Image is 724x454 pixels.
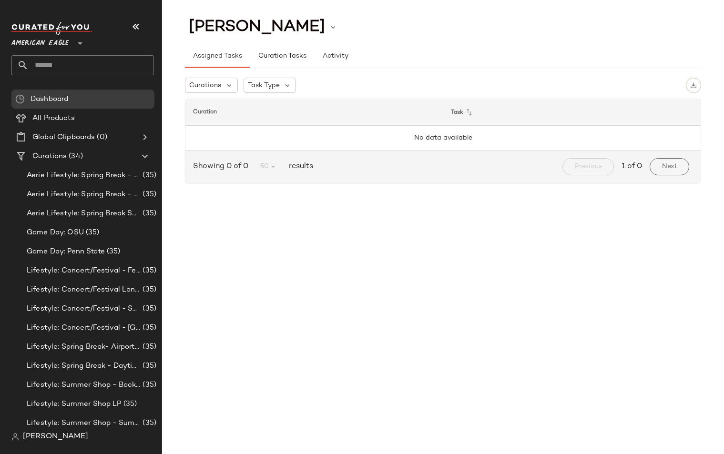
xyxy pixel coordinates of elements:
span: (35) [141,189,156,200]
span: Dashboard [31,94,68,105]
span: All Products [32,113,75,124]
span: [PERSON_NAME] [23,431,88,443]
span: Aerie Lifestyle: Spring Break Swimsuits Landing Page [27,208,141,219]
span: (35) [141,361,156,372]
span: (35) [141,380,156,391]
span: Next [662,163,677,171]
span: Aerie Lifestyle: Spring Break - Girly/Femme [27,170,141,181]
span: Lifestyle: Summer Shop - Summer Abroad [27,418,141,429]
span: (35) [141,342,156,353]
span: results [285,161,313,172]
span: Game Day: Penn State [27,246,105,257]
span: Lifestyle: Spring Break - Daytime Casual [27,361,141,372]
span: (35) [84,227,100,238]
span: (35) [141,170,156,181]
span: (35) [141,208,156,219]
button: Next [650,158,689,175]
img: cfy_white_logo.C9jOOHJF.svg [11,22,92,35]
span: Lifestyle: Concert/Festival - Sporty [27,303,141,314]
span: Curations [32,151,67,162]
img: svg%3e [690,82,697,89]
span: Curation Tasks [257,52,306,60]
span: Lifestyle: Concert/Festival Landing Page [27,284,141,295]
span: Task Type [248,81,280,91]
span: (35) [141,323,156,333]
span: (35) [122,399,137,410]
span: (35) [141,265,156,276]
span: Lifestyle: Concert/Festival - Femme [27,265,141,276]
span: Lifestyle: Summer Shop - Back to School Essentials [27,380,141,391]
th: Curation [185,99,443,126]
span: Assigned Tasks [193,52,242,60]
img: svg%3e [11,433,19,441]
span: (35) [141,303,156,314]
img: svg%3e [15,94,25,104]
td: No data available [185,126,701,151]
span: Global Clipboards [32,132,95,143]
th: Task [443,99,701,126]
span: Showing 0 of 0 [193,161,252,172]
span: Lifestyle: Summer Shop LP [27,399,122,410]
span: [PERSON_NAME] [189,18,325,36]
span: Aerie Lifestyle: Spring Break - Sporty [27,189,141,200]
span: (35) [141,284,156,295]
span: Game Day: OSU [27,227,84,238]
span: (0) [95,132,107,143]
span: (34) [67,151,83,162]
span: (35) [141,418,156,429]
span: (35) [105,246,121,257]
span: Lifestyle: Spring Break- Airport Style [27,342,141,353]
span: 1 of 0 [622,161,642,172]
span: Lifestyle: Concert/Festival - [GEOGRAPHIC_DATA] [27,323,141,333]
span: Activity [322,52,348,60]
span: Curations [189,81,221,91]
span: American Eagle [11,32,69,50]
